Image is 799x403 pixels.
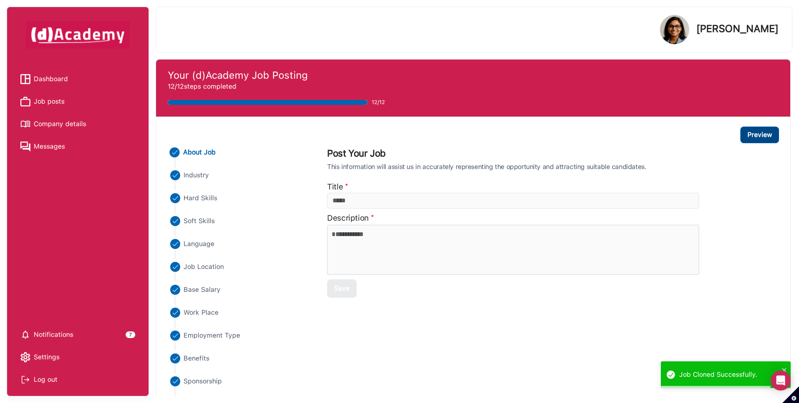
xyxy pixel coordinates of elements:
li: Close [168,262,312,272]
img: dAcademy [26,21,130,49]
span: Job posts [34,95,65,108]
span: Dashboard [34,73,68,85]
span: Language [184,239,214,249]
img: setting [20,352,30,362]
img: Company details icon [20,119,30,129]
img: Messages icon [20,142,30,152]
button: close [782,365,787,375]
div: Open Intercom Messenger [771,371,791,391]
a: Job posts iconJob posts [20,95,135,108]
div: Job Cloned Successfully. [679,370,779,380]
img: ... [170,308,180,318]
a: Company details iconCompany details [20,118,135,130]
span: Notifications [34,328,73,341]
span: 12/12 [372,98,385,107]
span: Sponsorship [184,376,222,386]
li: Close [168,239,312,249]
li: Close [168,193,312,203]
img: ... [170,262,180,272]
button: Set cookie preferences [782,386,799,403]
a: Dashboard iconDashboard [20,73,135,85]
img: ... [170,193,180,203]
li: Close [168,376,312,386]
label: Post Your Job [327,147,775,163]
p: 12/12 steps completed [168,82,779,92]
div: 7 [126,331,135,338]
span: Benefits [184,353,209,363]
label: Title [327,181,343,193]
li: Close [168,308,312,318]
span: Industry [184,170,209,180]
span: Job Location [184,262,224,272]
li: Close [168,216,312,226]
a: Messages iconMessages [20,140,135,153]
span: Settings [34,351,60,363]
span: Employment Type [184,331,240,341]
img: ... [170,239,180,249]
li: Close [168,147,313,157]
span: Hard Skills [184,193,217,203]
div: Save [334,284,350,294]
span: Work Place [184,308,218,318]
button: Preview [740,127,779,143]
span: Base Salary [184,285,221,295]
li: Close [168,170,312,180]
div: Log out [20,373,135,386]
img: ... [170,147,180,157]
img: ... [170,353,180,363]
span: About Job [183,147,216,157]
label: Description [327,212,369,224]
img: ... [170,216,180,226]
p: This information will assist us in accurately representing the opportunity and attracting suitabl... [327,163,775,171]
span: Soft Skills [184,216,215,226]
li: Close [168,331,312,341]
img: Job posts icon [20,97,30,107]
li: Close [168,285,312,295]
img: ... [170,331,180,341]
img: ... [170,285,180,295]
span: Messages [34,140,65,153]
img: ... [170,170,180,180]
button: Save [327,279,357,298]
img: Log out [20,375,30,385]
img: Profile [660,15,689,44]
p: [PERSON_NAME] [696,24,779,34]
h4: Your (d)Academy Job Posting [168,70,779,82]
span: Company details [34,118,86,130]
img: setting [20,330,30,340]
li: Close [168,353,312,363]
img: ... [170,376,180,386]
img: Dashboard icon [20,74,30,84]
